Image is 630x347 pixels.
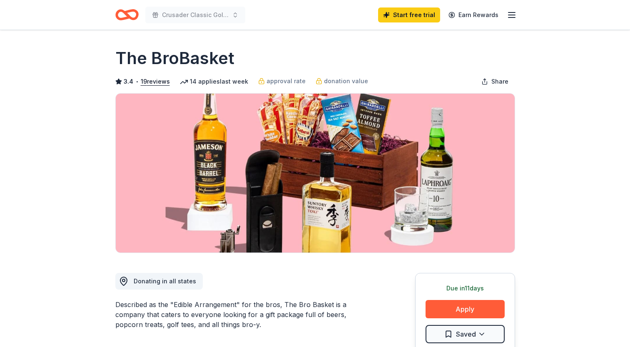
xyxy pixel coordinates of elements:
span: Saved [456,329,476,340]
span: approval rate [266,76,306,86]
div: Due in 11 days [426,283,505,293]
a: donation value [316,76,368,86]
span: Crusader Classic Golf Outing [162,10,229,20]
span: • [135,78,138,85]
button: 19reviews [141,77,170,87]
span: 3.4 [124,77,133,87]
img: Image for The BroBasket [116,94,515,253]
div: 14 applies last week [180,77,248,87]
div: Described as the "Edible Arrangement" for the bros, The Bro Basket is a company that caters to ev... [115,300,375,330]
a: Earn Rewards [443,7,503,22]
button: Share [475,73,515,90]
a: Start free trial [378,7,440,22]
span: donation value [324,76,368,86]
button: Crusader Classic Golf Outing [145,7,245,23]
a: approval rate [258,76,306,86]
button: Saved [426,325,505,343]
span: Donating in all states [134,278,196,285]
span: Share [491,77,508,87]
h1: The BroBasket [115,47,234,70]
button: Apply [426,300,505,318]
a: Home [115,5,139,25]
